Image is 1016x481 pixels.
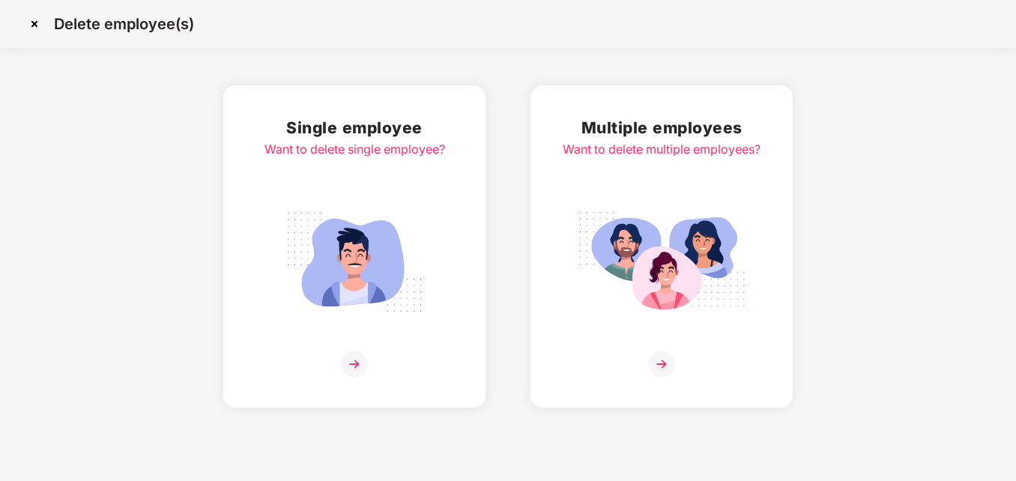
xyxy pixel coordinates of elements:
[563,140,761,159] div: Want to delete multiple employees?
[54,15,194,33] p: Delete employee(s)
[264,115,445,140] h2: Single employee
[648,351,675,378] img: svg+xml;base64,PHN2ZyB4bWxucz0iaHR0cDovL3d3dy53My5vcmcvMjAwMC9zdmciIHdpZHRoPSIzNiIgaGVpZ2h0PSIzNi...
[270,204,438,321] img: svg+xml;base64,PHN2ZyB4bWxucz0iaHR0cDovL3d3dy53My5vcmcvMjAwMC9zdmciIGlkPSJTaW5nbGVfZW1wbG95ZWUiIH...
[563,115,761,140] h2: Multiple employees
[578,204,746,321] img: svg+xml;base64,PHN2ZyB4bWxucz0iaHR0cDovL3d3dy53My5vcmcvMjAwMC9zdmciIGlkPSJNdWx0aXBsZV9lbXBsb3llZS...
[341,351,368,378] img: svg+xml;base64,PHN2ZyB4bWxucz0iaHR0cDovL3d3dy53My5vcmcvMjAwMC9zdmciIHdpZHRoPSIzNiIgaGVpZ2h0PSIzNi...
[22,12,46,36] img: svg+xml;base64,PHN2ZyBpZD0iQ3Jvc3MtMzJ4MzIiIHhtbG5zPSJodHRwOi8vd3d3LnczLm9yZy8yMDAwL3N2ZyIgd2lkdG...
[264,140,445,159] div: Want to delete single employee?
